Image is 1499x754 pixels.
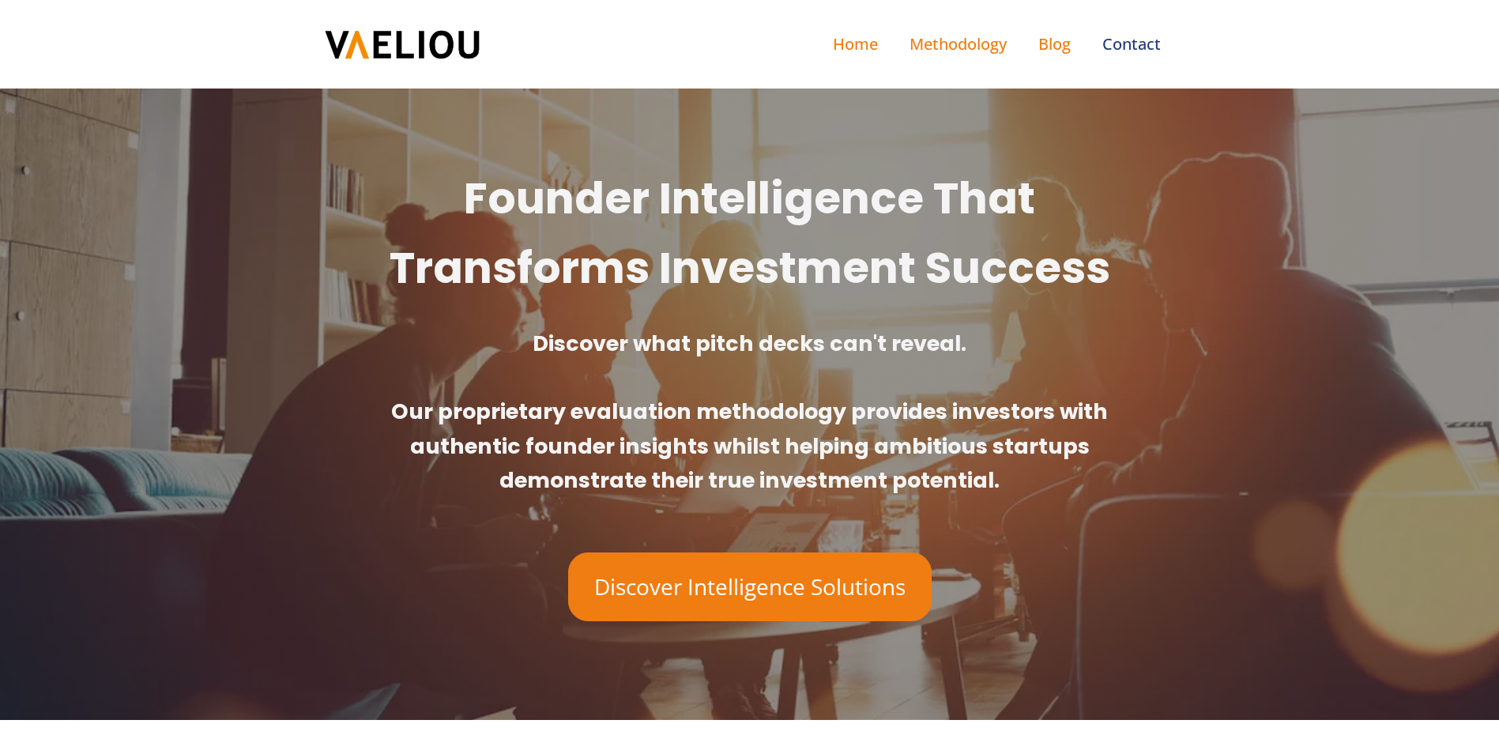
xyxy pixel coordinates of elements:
h2: Discover what pitch decks can't reveal. Our proprietary evaluation methodology provides investors... [387,326,1113,497]
a: Methodology [894,16,1023,73]
h1: Founder Intelligence That Transforms Investment Success [379,164,1121,303]
a: Discover Intelligence Solutions [568,552,932,621]
a: Blog [1023,16,1087,73]
a: Home [817,16,894,73]
img: VAELIOU - boost your performance [323,28,481,61]
a: Contact [1087,16,1177,73]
